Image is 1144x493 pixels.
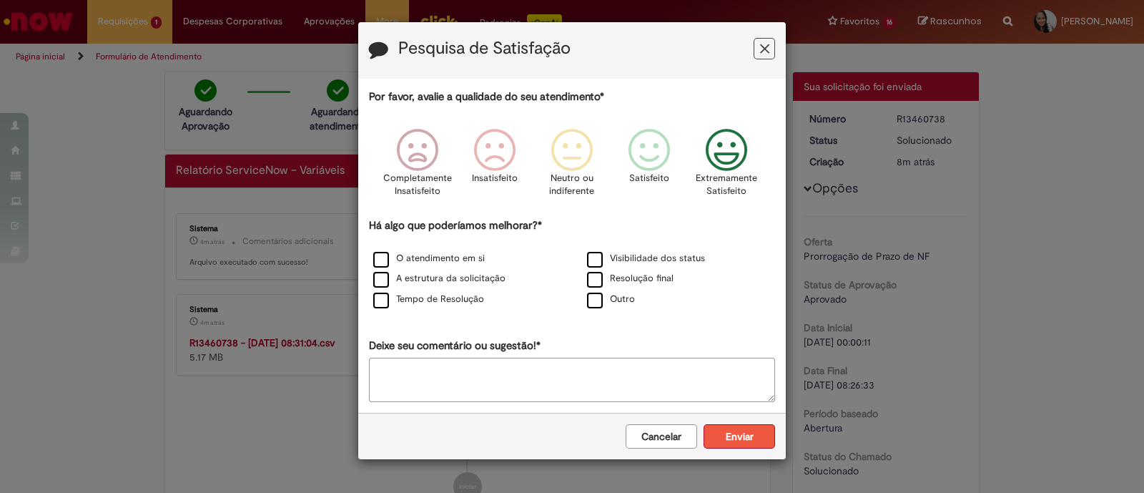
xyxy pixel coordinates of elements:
div: Completamente Insatisfeito [380,118,453,216]
label: Deixe seu comentário ou sugestão!* [369,338,541,353]
button: Enviar [704,424,775,449]
label: Por favor, avalie a qualidade do seu atendimento* [369,89,604,104]
p: Completamente Insatisfeito [383,172,452,198]
p: Extremamente Satisfeito [696,172,757,198]
label: Visibilidade dos status [587,252,705,265]
div: Satisfeito [613,118,686,216]
label: Resolução final [587,272,674,285]
div: Há algo que poderíamos melhorar?* [369,218,775,311]
div: Extremamente Satisfeito [690,118,763,216]
p: Neutro ou indiferente [546,172,598,198]
label: Outro [587,293,635,306]
p: Insatisfeito [472,172,518,185]
label: Tempo de Resolução [373,293,484,306]
div: Neutro ou indiferente [536,118,608,216]
label: A estrutura da solicitação [373,272,506,285]
label: O atendimento em si [373,252,485,265]
label: Pesquisa de Satisfação [398,39,571,58]
button: Cancelar [626,424,697,449]
p: Satisfeito [629,172,669,185]
div: Insatisfeito [458,118,531,216]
